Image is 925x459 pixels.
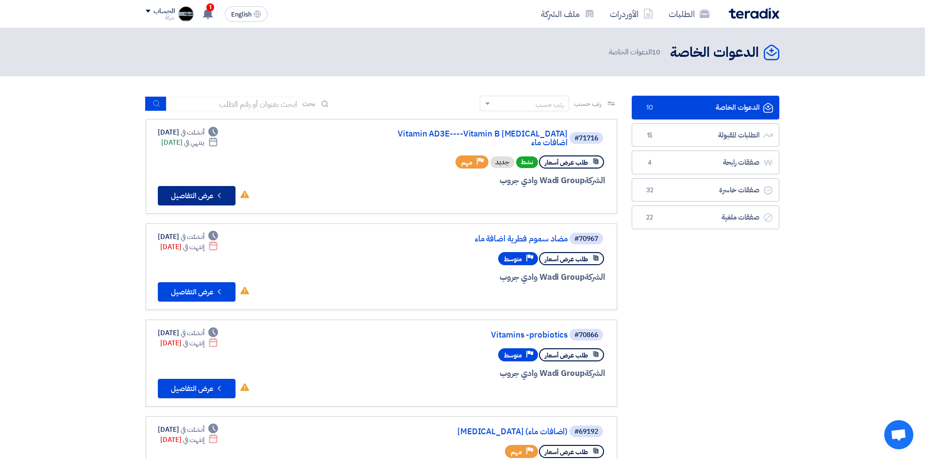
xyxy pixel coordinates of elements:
[160,338,218,348] div: [DATE]
[644,158,656,168] span: 4
[183,242,204,252] span: إنتهت في
[574,99,602,109] span: رتب حسب
[178,6,194,22] img: WhatsApp_Image__at__AM_1744277184965.jpeg
[181,328,204,338] span: أنشئت في
[574,332,598,339] div: #70866
[533,2,602,25] a: ملف الشركة
[504,255,522,264] span: متوسط
[373,130,568,147] a: Vitamin AD3E----Vitamin B [MEDICAL_DATA] اضافات ماء
[373,427,568,436] a: [MEDICAL_DATA] (اضافات ماء)
[644,131,656,140] span: 15
[545,351,588,360] span: طلب عرض أسعار
[158,127,218,137] div: [DATE]
[632,205,779,229] a: صفقات ملغية22
[158,328,218,338] div: [DATE]
[206,3,214,11] span: 1
[585,367,605,379] span: الشركة
[602,2,661,25] a: الأوردرات
[644,213,656,222] span: 22
[160,242,218,252] div: [DATE]
[545,158,588,167] span: طلب عرض أسعار
[184,137,204,148] span: ينتهي في
[574,135,598,142] div: #71716
[461,158,472,167] span: مهم
[371,174,605,187] div: Wadi Group وادي جروب
[632,151,779,174] a: صفقات رابحة4
[585,174,605,187] span: الشركة
[545,447,588,457] span: طلب عرض أسعار
[644,186,656,195] span: 32
[153,7,174,16] div: الحساب
[303,99,315,109] span: بحث
[632,178,779,202] a: صفقات خاسرة32
[371,367,605,380] div: Wadi Group وادي جروب
[158,379,235,398] button: عرض التفاصيل
[231,11,252,18] span: English
[574,236,598,242] div: #70967
[373,235,568,243] a: مضاد سموم فطرية اضافة ماء
[545,255,588,264] span: طلب عرض أسعار
[161,137,218,148] div: [DATE]
[167,97,303,111] input: ابحث بعنوان أو رقم الطلب
[652,47,660,57] span: 10
[160,435,218,445] div: [DATE]
[181,127,204,137] span: أنشئت في
[632,123,779,147] a: الطلبات المقبولة15
[729,8,779,19] img: Teradix logo
[158,232,218,242] div: [DATE]
[609,47,662,58] span: الدعوات الخاصة
[158,425,218,435] div: [DATE]
[183,435,204,445] span: إنتهت في
[225,6,268,22] button: English
[644,103,656,113] span: 10
[181,425,204,435] span: أنشئت في
[516,156,538,168] span: نشط
[181,232,204,242] span: أنشئت في
[585,271,605,283] span: الشركة
[158,282,235,302] button: عرض التفاصيل
[661,2,717,25] a: الطلبات
[158,186,235,205] button: عرض التفاصيل
[373,331,568,340] a: Vitamins -probiotics
[371,271,605,284] div: Wadi Group وادي جروب
[146,15,174,20] div: شركة
[504,351,522,360] span: متوسط
[884,420,913,449] div: دردشة مفتوحة
[183,338,204,348] span: إنتهت في
[670,43,759,62] h2: الدعوات الخاصة
[511,447,522,457] span: مهم
[490,156,514,168] div: جديد
[574,428,598,435] div: #69192
[632,96,779,119] a: الدعوات الخاصة10
[536,100,564,110] div: رتب حسب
